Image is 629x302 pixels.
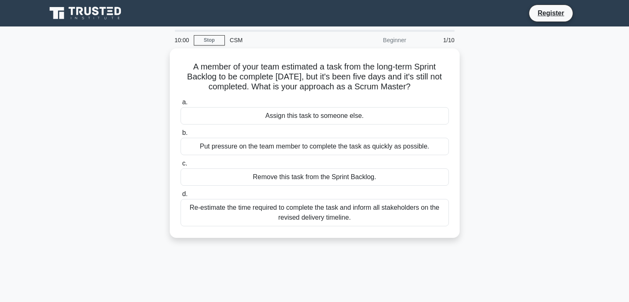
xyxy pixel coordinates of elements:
div: Beginner [339,32,411,48]
span: c. [182,160,187,167]
div: Assign this task to someone else. [181,107,449,125]
div: 10:00 [170,32,194,48]
a: Stop [194,35,225,46]
div: CSM [225,32,339,48]
span: a. [182,98,188,105]
h5: A member of your team estimated a task from the long-term Sprint Backlog to be complete [DATE], b... [180,62,450,92]
span: b. [182,129,188,136]
span: d. [182,190,188,197]
div: 1/10 [411,32,460,48]
div: Remove this task from the Sprint Backlog. [181,168,449,186]
div: Re-estimate the time required to complete the task and inform all stakeholders on the revised del... [181,199,449,226]
a: Register [533,8,569,18]
div: Put pressure on the team member to complete the task as quickly as possible. [181,138,449,155]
